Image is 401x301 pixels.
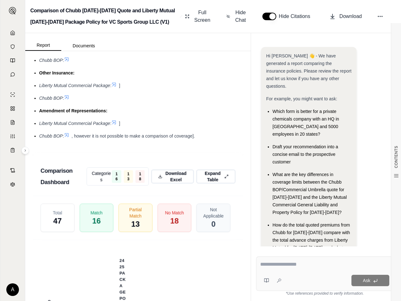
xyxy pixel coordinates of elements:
[224,6,250,27] button: Hide Chat
[61,41,106,51] button: Documents
[4,144,21,156] a: Coverage Table
[39,83,110,88] span: Liberty Mutual Commercial Package
[196,169,235,183] button: Expand Table
[363,278,370,283] span: Ask
[131,219,140,229] span: 13
[91,170,112,183] span: Categories
[256,291,393,296] div: *Use references provided to verify information.
[53,216,62,226] span: 47
[234,9,247,24] span: Hide Chat
[4,164,21,177] a: Contract Analysis
[135,170,145,183] span: 18
[151,169,194,183] button: Download Excel
[9,7,16,15] img: Expand sidebar
[124,206,147,219] span: Partial Match
[112,170,121,183] span: 16
[72,133,195,139] span: , however it is not possible to make a comparison of coverage].
[90,210,102,216] span: Match
[211,219,215,229] span: 0
[183,6,214,27] button: Full Screen
[119,121,120,126] span: ]
[6,283,19,296] div: A
[272,109,339,137] span: Which form is better for a private chemicals company with an HQ in [GEOGRAPHIC_DATA] and 5000 emp...
[39,108,107,113] span: Amendment of Representations:
[53,210,62,216] span: Total
[21,147,29,154] button: Expand sidebar
[4,102,21,115] a: Policy Comparisons
[124,170,133,183] span: 13
[266,96,337,101] span: For example, you might want to ask:
[40,165,87,188] h3: Comparison Dashboard
[39,70,75,75] span: Other Insurance:
[165,170,187,183] span: Download Excel
[339,13,362,20] span: Download
[4,116,21,129] a: Claim Coverage
[279,13,314,20] span: Hide Citations
[4,27,21,39] a: Home
[39,58,63,63] span: Chubb BOP
[39,121,110,126] span: Liberty Mutual Commercial Package
[272,172,347,215] span: What are the key differences in coverage limits between the Chubb BOP/Commercial Umbrella quote f...
[25,40,61,51] button: Report
[63,58,64,63] span: :
[4,178,21,191] a: Legal Search Engine
[92,216,101,226] span: 16
[266,53,351,89] span: Hi [PERSON_NAME] 👋 - We have generated a report comparing the insurance policies. Please review t...
[170,216,179,226] span: 18
[272,222,350,265] span: How do the total quoted premiums from Chubb for [DATE]-[DATE] compare with the total advance char...
[4,88,21,101] a: Single Policy
[272,144,338,164] span: Draft your recommendation into a concise email to the prospective customer
[63,96,64,101] span: :
[165,210,184,216] span: No Match
[327,10,364,23] button: Download
[202,206,225,219] span: Not Applicable
[4,54,21,67] a: Prompt Library
[4,40,21,53] a: Documents Vault
[4,68,21,81] a: Chat
[394,146,399,168] span: CONTENTS
[30,5,177,28] h2: Comparison of Chubb [DATE]-[DATE] Quote and Liberty Mutual [DATE]-[DATE] Package Policy for VC Sp...
[110,121,111,126] span: :
[110,83,111,88] span: :
[351,275,389,286] button: Ask
[63,133,64,139] span: :
[6,4,19,17] button: Expand sidebar
[119,83,120,88] span: ]
[87,167,149,186] button: Categories161318
[203,170,222,183] span: Expand Table
[193,9,211,24] span: Full Screen
[39,96,63,101] span: Chubb BOP
[4,130,21,143] a: Custom Report
[39,133,63,139] span: Chubb BOP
